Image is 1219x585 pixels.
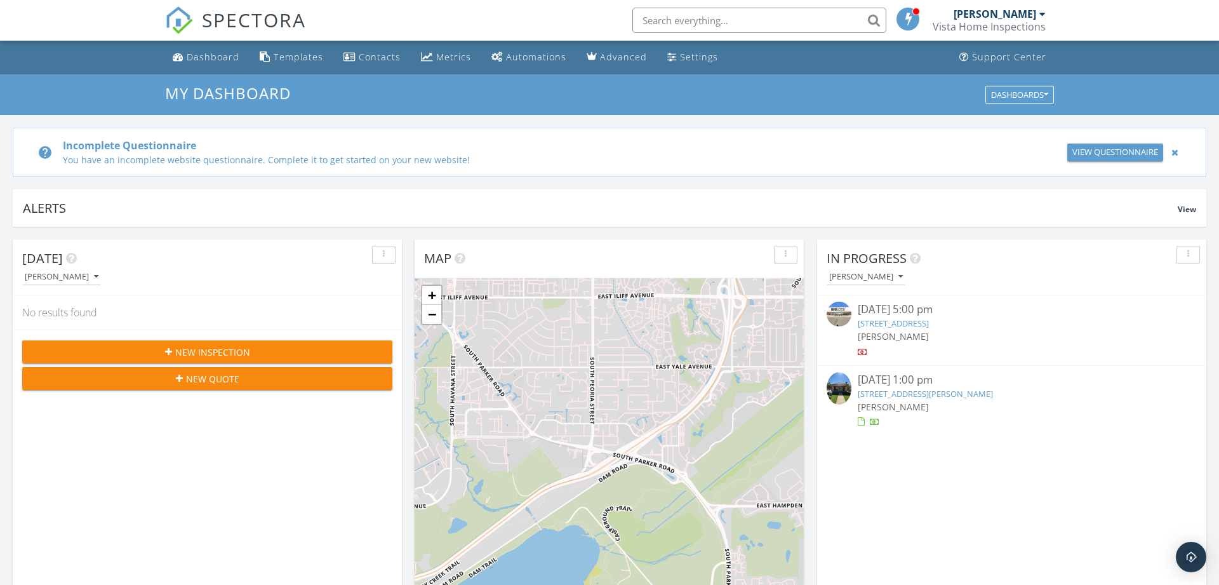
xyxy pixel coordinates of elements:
a: Settings [662,46,723,69]
a: [DATE] 1:00 pm [STREET_ADDRESS][PERSON_NAME] [PERSON_NAME] [827,372,1197,429]
a: [STREET_ADDRESS] [858,318,929,329]
div: Templates [274,51,323,63]
a: SPECTORA [165,17,306,44]
span: [PERSON_NAME] [858,401,929,413]
button: New Quote [22,367,392,390]
div: Alerts [23,199,1178,217]
button: New Inspection [22,340,392,363]
div: You have an incomplete website questionnaire. Complete it to get started on your new website! [63,153,995,166]
span: New Quote [186,372,239,386]
span: In Progress [827,250,907,267]
div: Metrics [436,51,471,63]
img: 9557289%2Fcover_photos%2FdmfrXc3jqKp1qu5hUH4R%2Fsmall.jpg [827,372,851,405]
button: Dashboards [985,86,1054,104]
a: Automations (Basic) [486,46,571,69]
div: Settings [680,51,718,63]
div: [PERSON_NAME] [829,272,903,281]
div: View Questionnaire [1072,146,1158,159]
span: New Inspection [175,346,250,359]
a: [DATE] 5:00 pm [STREET_ADDRESS] [PERSON_NAME] [827,302,1197,358]
span: View [1178,204,1196,215]
a: Metrics [416,46,476,69]
input: Search everything... [632,8,886,33]
div: Support Center [972,51,1046,63]
a: Contacts [338,46,406,69]
span: SPECTORA [202,6,306,33]
div: [DATE] 1:00 pm [858,372,1166,388]
button: [PERSON_NAME] [827,269,905,286]
img: The Best Home Inspection Software - Spectora [165,6,193,34]
span: [PERSON_NAME] [858,330,929,342]
div: [PERSON_NAME] [954,8,1036,20]
div: [DATE] 5:00 pm [858,302,1166,318]
div: Automations [506,51,566,63]
div: No results found [13,295,402,330]
div: Dashboard [187,51,239,63]
a: Zoom out [422,305,441,324]
a: Advanced [582,46,652,69]
span: [DATE] [22,250,63,267]
div: Contacts [359,51,401,63]
a: Dashboard [168,46,244,69]
div: [PERSON_NAME] [25,272,98,281]
a: Support Center [954,46,1051,69]
button: [PERSON_NAME] [22,269,101,286]
div: Dashboards [991,90,1048,99]
span: Map [424,250,451,267]
div: Vista Home Inspections [933,20,1046,33]
a: Templates [255,46,328,69]
a: Zoom in [422,286,441,305]
i: help [37,145,53,160]
a: [STREET_ADDRESS][PERSON_NAME] [858,388,993,400]
img: streetview [827,302,851,326]
span: My Dashboard [165,83,291,104]
div: Incomplete Questionnaire [63,138,995,153]
div: Advanced [600,51,647,63]
a: View Questionnaire [1067,144,1163,161]
div: Open Intercom Messenger [1176,542,1206,572]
